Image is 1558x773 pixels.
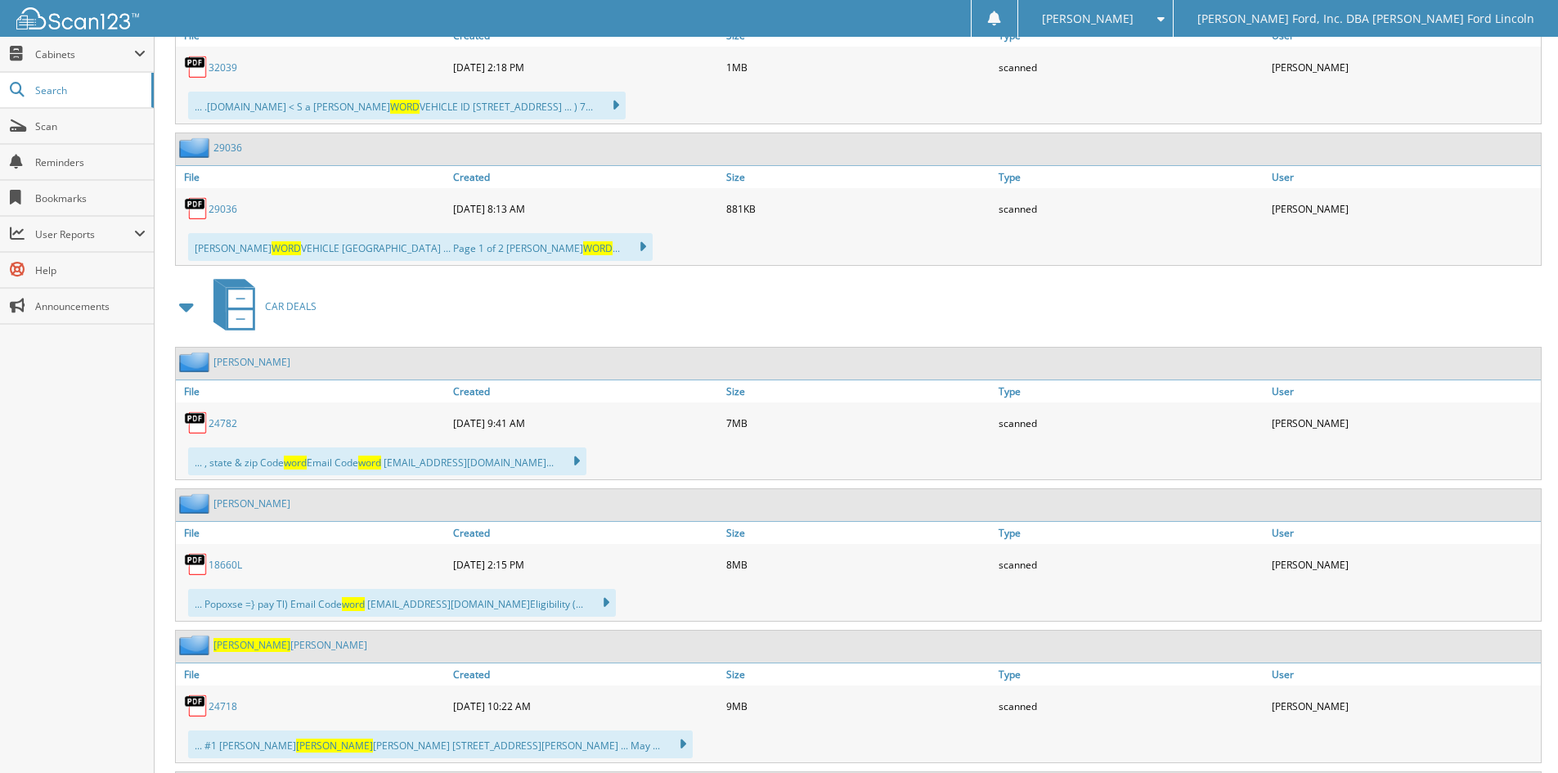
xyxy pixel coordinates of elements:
img: PDF.png [184,694,209,718]
img: PDF.png [184,552,209,577]
span: Search [35,83,143,97]
a: Size [722,663,995,685]
div: [PERSON_NAME] [1268,407,1541,439]
a: File [176,663,449,685]
div: [PERSON_NAME] VEHICLE [GEOGRAPHIC_DATA] ... Page 1 of 2 [PERSON_NAME] ... [188,233,653,261]
a: User [1268,380,1541,402]
a: Type [995,522,1268,544]
div: 1MB [722,51,995,83]
a: Size [722,522,995,544]
a: Type [995,380,1268,402]
div: 9MB [722,690,995,722]
img: folder2.png [179,352,213,372]
img: folder2.png [179,137,213,158]
div: [DATE] 2:15 PM [449,548,722,581]
a: 29036 [213,141,242,155]
div: scanned [995,51,1268,83]
a: User [1268,663,1541,685]
a: File [176,522,449,544]
div: scanned [995,690,1268,722]
div: [DATE] 2:18 PM [449,51,722,83]
span: [PERSON_NAME] Ford, Inc. DBA [PERSON_NAME] Ford Lincoln [1197,14,1534,24]
div: [PERSON_NAME] [1268,690,1541,722]
a: File [176,166,449,188]
span: WORD [272,241,301,255]
a: Type [995,663,1268,685]
a: File [176,380,449,402]
a: Created [449,663,722,685]
div: [DATE] 9:41 AM [449,407,722,439]
span: word [284,456,307,470]
span: Announcements [35,299,146,313]
div: 7MB [722,407,995,439]
img: folder2.png [179,493,213,514]
a: User [1268,166,1541,188]
img: PDF.png [184,55,209,79]
span: Scan [35,119,146,133]
span: WORD [583,241,613,255]
a: Type [995,166,1268,188]
a: [PERSON_NAME] [213,355,290,369]
span: Help [35,263,146,277]
div: [PERSON_NAME] [1268,192,1541,225]
div: ... .[DOMAIN_NAME] < S a [PERSON_NAME] VEHICLE ID [STREET_ADDRESS] ... ) 7... [188,92,626,119]
span: WORD [390,100,420,114]
div: 8MB [722,548,995,581]
a: 32039 [209,61,237,74]
iframe: Chat Widget [1476,694,1558,773]
img: folder2.png [179,635,213,655]
span: Reminders [35,155,146,169]
div: scanned [995,192,1268,225]
img: PDF.png [184,411,209,435]
span: [PERSON_NAME] [296,739,373,753]
a: 29036 [209,202,237,216]
span: [PERSON_NAME] [213,638,290,652]
div: ... Popoxse =} pay Tl) Email Code [EMAIL_ADDRESS][DOMAIN_NAME] Eligibility (... [188,589,616,617]
span: CAR DEALS [265,299,317,313]
a: Created [449,380,722,402]
a: CAR DEALS [204,274,317,339]
a: Size [722,380,995,402]
div: ... #1 [PERSON_NAME] [PERSON_NAME] [STREET_ADDRESS][PERSON_NAME] ... May ... [188,730,693,758]
a: 18660L [209,558,242,572]
div: ... , state & zip Code Email Code [EMAIL_ADDRESS][DOMAIN_NAME] ... [188,447,586,475]
div: [PERSON_NAME] [1268,548,1541,581]
a: [PERSON_NAME] [213,497,290,510]
span: word [358,456,381,470]
a: Created [449,522,722,544]
a: 24782 [209,416,237,430]
span: Bookmarks [35,191,146,205]
div: scanned [995,407,1268,439]
div: [DATE] 8:13 AM [449,192,722,225]
img: scan123-logo-white.svg [16,7,139,29]
span: word [342,597,365,611]
span: [PERSON_NAME] [1042,14,1134,24]
a: 24718 [209,699,237,713]
a: Created [449,166,722,188]
div: 881KB [722,192,995,225]
div: [DATE] 10:22 AM [449,690,722,722]
div: [PERSON_NAME] [1268,51,1541,83]
span: User Reports [35,227,134,241]
div: scanned [995,548,1268,581]
span: Cabinets [35,47,134,61]
a: Size [722,166,995,188]
img: PDF.png [184,196,209,221]
a: [PERSON_NAME][PERSON_NAME] [213,638,367,652]
a: User [1268,522,1541,544]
